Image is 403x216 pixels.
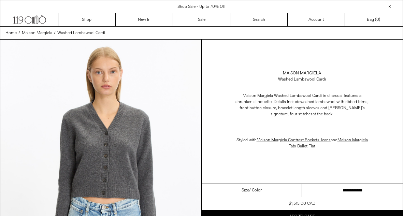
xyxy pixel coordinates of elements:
span: Size [242,187,249,193]
a: Search [230,13,288,26]
a: Shop [58,13,116,26]
a: Shop Sale - Up to 70% Off [177,4,226,10]
span: / [54,30,56,36]
a: Maison Margiela [22,30,52,36]
span: ) [376,17,380,23]
span: / Color [249,187,262,193]
a: Maison Margiela [283,70,321,76]
div: Washed Lambswool Cardi [278,76,326,83]
a: New In [116,13,173,26]
div: $1,515.00 CAD [289,201,315,207]
a: Washed Lambswool Cardi [57,30,105,36]
span: Styled with and [236,138,368,149]
a: Maison Margiela Contrast Pockets Jeans [257,138,331,143]
a: Account [288,13,345,26]
a: Sale [173,13,230,26]
span: 0 [376,17,379,23]
span: at the back. [313,112,333,117]
span: / [18,30,20,36]
a: Home [5,30,17,36]
a: Bag () [345,13,402,26]
span: washed lambswool with ribbed trims, front button closure, bracelet length sleeves and [PERSON_NAM... [240,99,369,117]
p: Maison Margiela Washed Lambswool Cardi in charcoal features a shrunken silhouette. Details include [234,89,370,121]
